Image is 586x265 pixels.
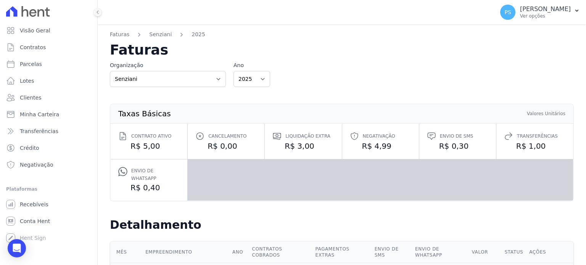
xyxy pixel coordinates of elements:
[20,43,46,51] span: Contratos
[3,56,94,72] a: Parcelas
[233,61,270,69] label: Ano
[110,61,226,69] label: Organização
[3,23,94,38] a: Visão Geral
[110,218,574,232] h2: Detalhamento
[20,161,53,169] span: Negativação
[350,141,411,151] dd: R$ 4,99
[520,5,571,13] p: [PERSON_NAME]
[3,157,94,172] a: Negativação
[520,13,571,19] p: Ver opções
[440,132,473,140] span: Envio de SMS
[20,77,34,85] span: Lotes
[229,241,249,263] th: Ano
[3,140,94,156] a: Crédito
[20,60,42,68] span: Parcelas
[20,201,48,208] span: Recebíveis
[3,214,94,229] a: Conta Hent
[131,132,171,140] span: Contrato ativo
[192,31,205,39] a: 2025
[3,197,94,212] a: Recebíveis
[272,141,334,151] dd: R$ 3,00
[3,40,94,55] a: Contratos
[20,94,41,101] span: Clientes
[469,241,502,263] th: Valor
[3,107,94,122] a: Minha Carteira
[3,124,94,139] a: Transferências
[20,127,58,135] span: Transferências
[118,182,180,193] dd: R$ 0,40
[6,185,91,194] div: Plataformas
[110,241,142,263] th: Mês
[3,90,94,105] a: Clientes
[149,31,172,39] a: Senziani
[110,31,129,39] a: Faturas
[363,132,395,140] span: Negativação
[20,144,39,152] span: Crédito
[208,132,246,140] span: Cancelamento
[504,141,565,151] dd: R$ 1,00
[494,2,586,23] button: PS [PERSON_NAME] Ver opções
[110,31,574,43] nav: Breadcrumb
[526,241,573,263] th: Ações
[118,141,180,151] dd: R$ 5,00
[285,132,330,140] span: Liquidação extra
[412,241,469,263] th: Envio de Whatsapp
[526,110,566,117] th: Valores Unitários
[3,73,94,88] a: Lotes
[110,43,574,57] h2: Faturas
[20,27,50,34] span: Visão Geral
[118,110,171,117] th: Taxas Básicas
[20,217,50,225] span: Conta Hent
[142,241,229,263] th: Empreendimento
[131,167,180,182] span: Envio de Whatsapp
[312,241,371,263] th: Pagamentos extras
[427,141,488,151] dd: R$ 0,30
[504,10,511,15] span: PS
[502,241,526,263] th: Status
[20,111,59,118] span: Minha Carteira
[249,241,312,263] th: Contratos cobrados
[8,239,26,257] div: Open Intercom Messenger
[195,141,257,151] dd: R$ 0,00
[372,241,412,263] th: Envio de SMS
[517,132,558,140] span: Transferências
